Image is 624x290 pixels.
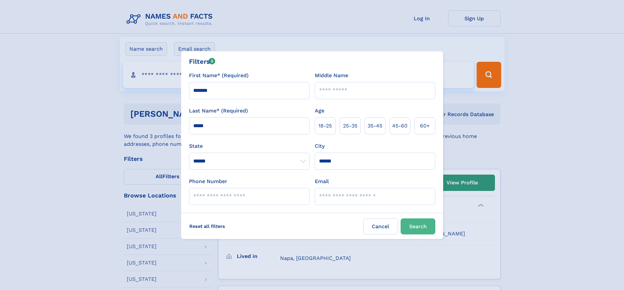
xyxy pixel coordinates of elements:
[315,142,325,150] label: City
[318,122,332,130] span: 18‑25
[363,218,398,234] label: Cancel
[189,107,248,115] label: Last Name* (Required)
[315,72,348,79] label: Middle Name
[392,122,407,130] span: 45‑60
[315,107,324,115] label: Age
[420,122,430,130] span: 60+
[185,218,229,234] label: Reset all filters
[368,122,382,130] span: 35‑45
[343,122,357,130] span: 25‑35
[189,142,310,150] label: State
[189,178,227,185] label: Phone Number
[401,218,435,234] button: Search
[189,72,249,79] label: First Name* (Required)
[315,178,329,185] label: Email
[189,57,216,66] div: Filters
